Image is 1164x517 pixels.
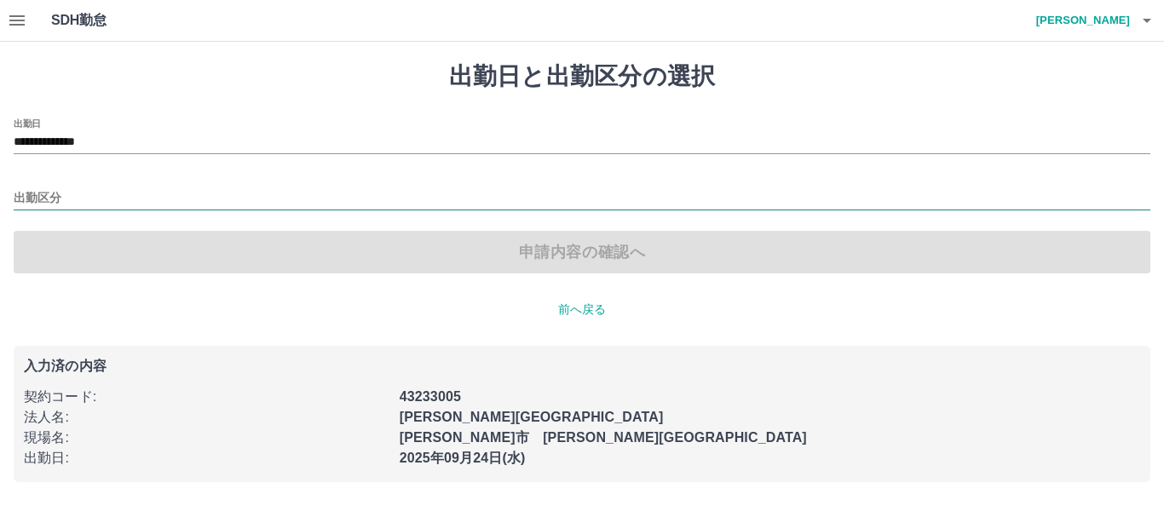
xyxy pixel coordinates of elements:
[14,301,1150,319] p: 前へ戻る
[400,451,526,465] b: 2025年09月24日(水)
[400,389,461,404] b: 43233005
[14,62,1150,91] h1: 出勤日と出勤区分の選択
[24,407,389,428] p: 法人名 :
[14,117,41,129] label: 出勤日
[24,387,389,407] p: 契約コード :
[24,428,389,448] p: 現場名 :
[24,448,389,468] p: 出勤日 :
[400,410,664,424] b: [PERSON_NAME][GEOGRAPHIC_DATA]
[24,359,1140,373] p: 入力済の内容
[400,430,807,445] b: [PERSON_NAME]市 [PERSON_NAME][GEOGRAPHIC_DATA]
